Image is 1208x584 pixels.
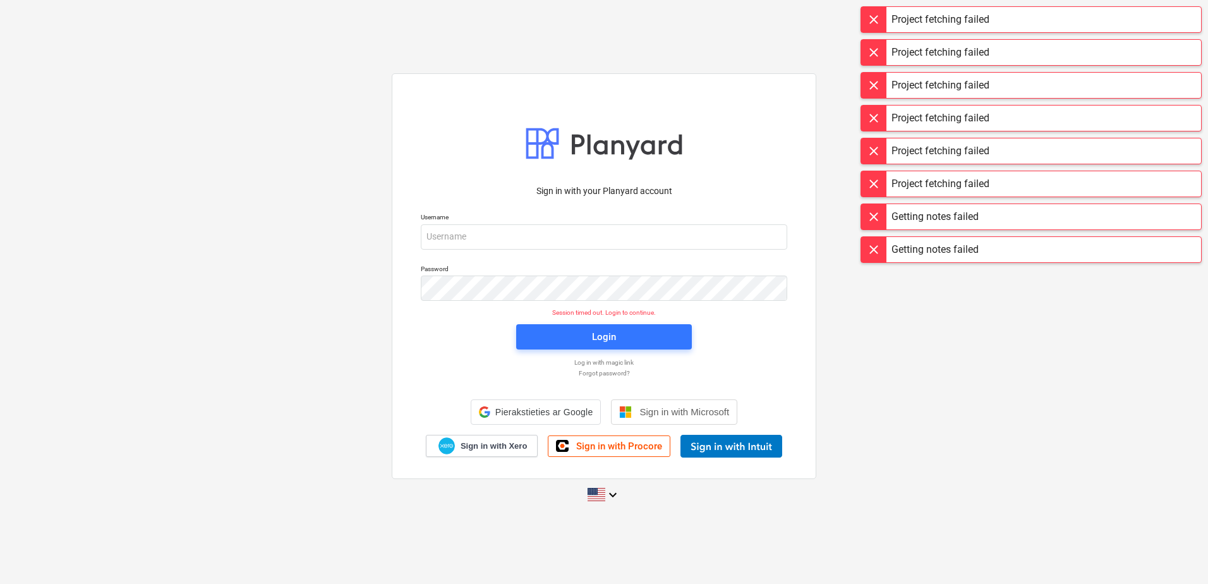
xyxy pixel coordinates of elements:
div: Project fetching failed [891,111,989,126]
div: Getting notes failed [891,242,979,257]
div: Getting notes failed [891,209,979,224]
input: Username [421,224,787,250]
div: Project fetching failed [891,12,989,27]
p: Sign in with your Planyard account [421,185,787,198]
img: Microsoft logo [619,406,632,418]
div: Project fetching failed [891,143,989,159]
div: Pierakstieties ar Google [471,399,601,425]
a: Log in with magic link [414,358,794,367]
button: Login [516,324,692,350]
div: Project fetching failed [891,45,989,60]
span: Pierakstieties ar Google [495,407,593,417]
span: Sign in with Microsoft [639,406,729,417]
div: Project fetching failed [891,78,989,93]
span: Sign in with Xero [461,441,527,452]
div: Project fetching failed [891,176,989,192]
img: Xero logo [438,437,455,454]
a: Forgot password? [414,369,794,377]
a: Sign in with Xero [426,435,538,457]
a: Sign in with Procore [548,435,670,457]
p: Session timed out. Login to continue. [413,308,795,317]
span: Sign in with Procore [576,441,662,452]
p: Password [421,265,787,276]
p: Username [421,213,787,224]
i: keyboard_arrow_down [605,487,620,502]
div: Login [592,329,616,345]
